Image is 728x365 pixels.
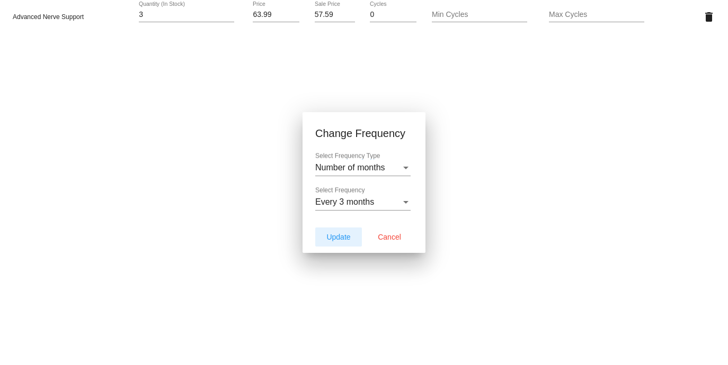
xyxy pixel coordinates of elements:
[253,11,299,19] input: Price
[315,197,411,207] mat-select: Select Frequency
[315,11,355,19] input: Sale Price
[315,197,374,206] span: Every 3 months
[549,11,644,19] input: Max Cycles
[378,233,401,241] span: Cancel
[315,227,362,247] button: Update
[315,125,413,142] h1: Change Frequency
[366,227,413,247] button: Cancel
[326,233,350,241] span: Update
[703,11,715,23] mat-icon: delete
[139,11,234,19] input: Quantity (In Stock)
[315,163,385,172] span: Number of months
[315,163,411,172] mat-select: Select Frequency Type
[432,11,527,19] input: Min Cycles
[370,11,416,19] input: Cycles
[13,13,84,21] span: Advanced Nerve Support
